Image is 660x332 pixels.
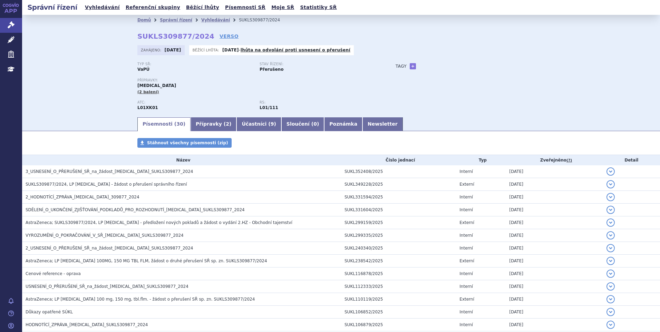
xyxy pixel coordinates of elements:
td: SUKL349228/2025 [341,178,456,191]
span: [MEDICAL_DATA] [137,83,176,88]
a: Moje SŘ [269,3,296,12]
span: Důkazy opatřené SÚKL [26,310,73,314]
a: VERSO [220,33,239,40]
td: SUKL240340/2025 [341,242,456,255]
button: detail [606,282,615,291]
a: Správní řízení [160,18,192,22]
button: detail [606,257,615,265]
a: Sloučení (0) [281,117,324,131]
p: - [222,47,350,53]
span: Externí [459,297,474,302]
th: Zveřejněno [506,155,603,165]
td: SUKL331594/2025 [341,191,456,204]
td: [DATE] [506,191,603,204]
span: Interní [459,310,473,314]
h3: Tagy [396,62,407,70]
span: Stáhnout všechny písemnosti (zip) [147,140,228,145]
td: SUKL110119/2025 [341,293,456,306]
td: [DATE] [506,229,603,242]
span: Cenové reference - oprava [26,271,81,276]
a: Účastníci (9) [236,117,281,131]
span: AstraZeneca; LP LYNPARZA 100MG, 150 MG TBL FLM, žádost o druhé přerušení SŘ sp. zn. SUKLS309877/2024 [26,258,267,263]
span: SUKLS309877/2024, LP LYNPARZA - žádost o přerušení správního řízení [26,182,187,187]
span: 2_HODNOTÍCÍ_ZPRÁVA_LYNPARZA_309877_2024 [26,195,139,199]
strong: Přerušeno [260,67,283,72]
td: [DATE] [506,280,603,293]
th: Číslo jednací [341,155,456,165]
span: SDĚLENÍ_O_UKONČENÍ_ZJIŠŤOVÁNÍ_PODKLADŮ_PRO_ROZHODNUTÍ_LYNPARZA_SUKLS309877_2024 [26,207,245,212]
span: 3_USNESENÍ_O_PŘERUŠENÍ_SŘ_na_žádost_LYNPARZA_SUKLS309877_2024 [26,169,193,174]
span: 9 [271,121,274,127]
span: Interní [459,195,473,199]
strong: SUKLS309877/2024 [137,32,214,40]
button: detail [606,231,615,240]
button: detail [606,206,615,214]
button: detail [606,244,615,252]
th: Detail [603,155,660,165]
abbr: (?) [566,158,572,163]
button: detail [606,193,615,201]
span: VYROZUMĚNÍ_O_POKRAČOVÁNÍ_V_SŘ_LYNPARZA_SUKLS309877_2024 [26,233,184,238]
button: detail [606,295,615,303]
span: HODNOTÍCÍ_ZPRÁVA_LYNPARZA_SUKLS309877_2024 [26,322,148,327]
button: detail [606,308,615,316]
span: Externí [459,182,474,187]
span: 0 [313,121,317,127]
a: Vyhledávání [83,3,122,12]
a: Domů [137,18,151,22]
button: detail [606,321,615,329]
p: RS: [260,100,375,105]
span: Zahájeno: [141,47,163,53]
strong: [DATE] [165,48,181,52]
td: [DATE] [506,267,603,280]
td: [DATE] [506,255,603,267]
a: Poznámka [324,117,362,131]
span: Interní [459,246,473,251]
a: Newsletter [362,117,403,131]
span: USNESENÍ_O_PŘERUŠENÍ_SŘ_na_žádost_LYNPARZA_SUKLS309877_2024 [26,284,188,289]
span: Interní [459,271,473,276]
span: 2 [226,121,229,127]
a: Přípravky (2) [191,117,236,131]
td: [DATE] [506,204,603,216]
strong: [DATE] [222,48,239,52]
span: (2 balení) [137,90,159,94]
td: SUKL238542/2025 [341,255,456,267]
td: SUKL106879/2025 [341,319,456,331]
td: SUKL106852/2025 [341,306,456,319]
a: Referenční skupiny [124,3,182,12]
p: ATC: [137,100,253,105]
strong: olaparib tbl. [260,105,278,110]
span: Běžící lhůta: [193,47,221,53]
a: Písemnosti (30) [137,117,191,131]
td: SUKL116878/2025 [341,267,456,280]
td: SUKL299335/2025 [341,229,456,242]
strong: OLAPARIB [137,105,158,110]
span: Interní [459,322,473,327]
td: [DATE] [506,319,603,331]
a: lhůta na odvolání proti usnesení o přerušení [241,48,350,52]
span: 30 [176,121,183,127]
a: Vyhledávání [201,18,230,22]
td: [DATE] [506,178,603,191]
button: detail [606,218,615,227]
button: detail [606,270,615,278]
a: Statistiky SŘ [298,3,339,12]
span: Interní [459,233,473,238]
span: AstraZeneca; SUKLS309877/2024, LP LYNPARZA - předložení nových pokladů a žádost o vydání 2.HZ - O... [26,220,292,225]
span: 2_USNESENÍ_O_PŘERUŠENÍ_SŘ_na_žádost_LYNPARZA_SUKLS309877_2024 [26,246,193,251]
td: [DATE] [506,306,603,319]
a: + [410,63,416,69]
strong: VaPÚ [137,67,149,72]
span: AstraZeneca; LP LYNPARZA 100 mg, 150 mg, tbl.flm. - žádost o přerušení SŘ sp. zn. SUKLS309877/2024 [26,297,255,302]
td: SUKL331604/2025 [341,204,456,216]
h2: Správní řízení [22,2,83,12]
span: Externí [459,220,474,225]
td: SUKL112333/2025 [341,280,456,293]
span: Interní [459,284,473,289]
span: Interní [459,169,473,174]
th: Typ [456,155,506,165]
button: detail [606,180,615,188]
td: [DATE] [506,293,603,306]
td: [DATE] [506,165,603,178]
